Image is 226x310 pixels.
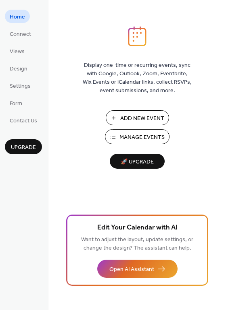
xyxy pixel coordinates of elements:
[5,27,36,40] a: Connect
[105,129,169,144] button: Manage Events
[120,114,164,123] span: Add New Event
[10,13,25,21] span: Home
[119,133,165,142] span: Manage Events
[5,114,42,127] a: Contact Us
[11,143,36,152] span: Upgrade
[10,48,25,56] span: Views
[115,157,160,167] span: 🚀 Upgrade
[10,82,31,91] span: Settings
[83,61,192,95] span: Display one-time or recurring events, sync with Google, Outlook, Zoom, Eventbrite, Wix Events or ...
[109,265,154,274] span: Open AI Assistant
[97,260,178,278] button: Open AI Assistant
[10,30,31,39] span: Connect
[5,96,27,110] a: Form
[5,62,32,75] a: Design
[106,110,169,125] button: Add New Event
[5,44,29,58] a: Views
[5,79,36,92] a: Settings
[97,222,178,234] span: Edit Your Calendar with AI
[10,99,22,108] span: Form
[5,139,42,154] button: Upgrade
[110,154,165,169] button: 🚀 Upgrade
[10,117,37,125] span: Contact Us
[128,26,146,46] img: logo_icon.svg
[5,10,30,23] a: Home
[10,65,27,73] span: Design
[81,234,193,254] span: Want to adjust the layout, update settings, or change the design? The assistant can help.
